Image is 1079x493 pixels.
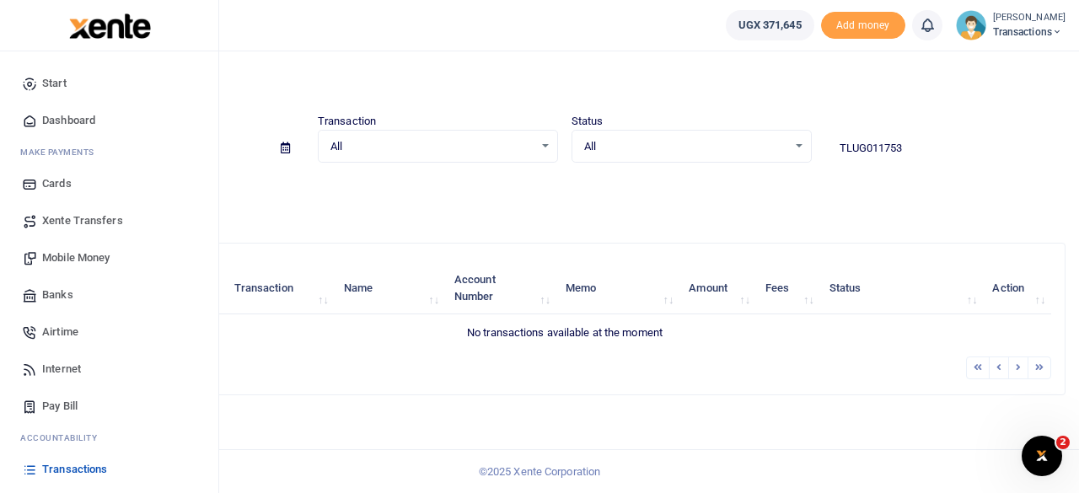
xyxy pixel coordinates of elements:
[556,262,679,314] th: Memo: activate to sort column ascending
[445,262,556,314] th: Account Number: activate to sort column ascending
[820,262,984,314] th: Status: activate to sort column ascending
[29,146,94,158] span: ake Payments
[825,134,1066,163] input: Search
[821,12,905,40] span: Add money
[719,10,821,40] li: Wallet ballance
[13,65,205,102] a: Start
[318,113,376,130] label: Transaction
[956,10,1066,40] a: profile-user [PERSON_NAME] Transactions
[1022,436,1062,476] iframe: Intercom live chat
[584,138,787,155] span: All
[42,175,72,192] span: Cards
[64,183,1066,201] p: Download
[42,75,67,92] span: Start
[69,13,151,39] img: logo-large
[42,361,81,378] span: Internet
[821,18,905,30] a: Add money
[738,17,802,34] span: UGX 371,645
[13,276,205,313] a: Banks
[33,431,97,444] span: countability
[726,10,814,40] a: UGX 371,645
[993,11,1066,25] small: [PERSON_NAME]
[225,262,335,314] th: Transaction: activate to sort column ascending
[42,112,95,129] span: Dashboard
[42,461,107,478] span: Transactions
[335,262,445,314] th: Name: activate to sort column ascending
[13,139,205,165] li: M
[756,262,820,314] th: Fees: activate to sort column ascending
[13,313,205,351] a: Airtime
[42,249,110,266] span: Mobile Money
[42,287,73,303] span: Banks
[42,398,78,415] span: Pay Bill
[983,262,1051,314] th: Action: activate to sort column ascending
[1056,436,1070,449] span: 2
[78,355,477,381] div: Showing 0 to 0 of 0 entries
[13,165,205,202] a: Cards
[42,324,78,340] span: Airtime
[572,113,604,130] label: Status
[67,19,151,31] a: logo-small logo-large logo-large
[821,12,905,40] li: Toup your wallet
[679,262,756,314] th: Amount: activate to sort column ascending
[330,138,534,155] span: All
[64,72,1066,91] h4: Transactions
[78,314,1051,350] td: No transactions available at the moment
[13,451,205,488] a: Transactions
[13,351,205,388] a: Internet
[13,425,205,451] li: Ac
[13,202,205,239] a: Xente Transfers
[956,10,986,40] img: profile-user
[13,102,205,139] a: Dashboard
[13,388,205,425] a: Pay Bill
[42,212,123,229] span: Xente Transfers
[993,24,1066,40] span: Transactions
[13,239,205,276] a: Mobile Money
